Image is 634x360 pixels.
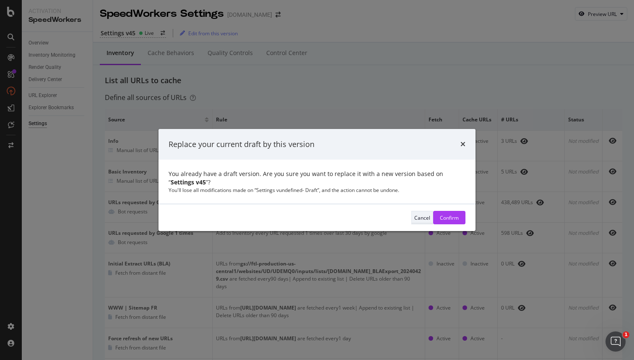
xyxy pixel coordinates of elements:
[414,214,430,221] div: Cancel
[158,129,475,231] div: modal
[440,214,459,221] div: Confirm
[169,170,465,187] div: You already have a draft version. Are you sure you want to replace it with a new version based on...
[605,331,626,352] iframe: Intercom live chat
[433,211,465,224] button: Confirm
[171,178,206,186] b: Settings v45
[460,139,465,150] div: times
[169,139,314,150] div: Replace your current draft by this version
[411,211,433,224] button: Cancel
[169,187,465,194] div: You'll lose all modifications made on “ Settings vundefined - Draft”, and the action cannot be un...
[623,331,629,338] span: 1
